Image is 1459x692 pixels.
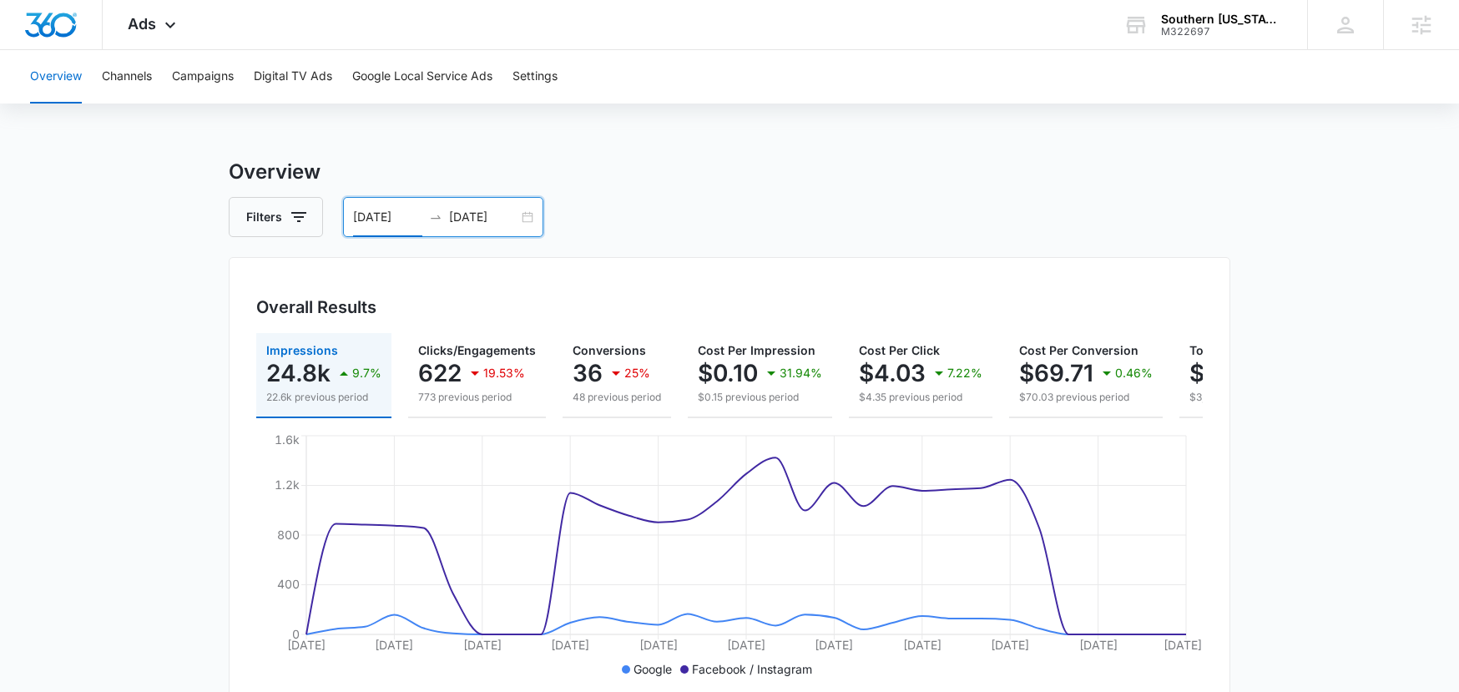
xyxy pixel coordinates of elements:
tspan: 1.2k [275,477,300,492]
p: 773 previous period [418,390,536,405]
tspan: [DATE] [815,638,853,652]
button: Channels [102,50,152,104]
tspan: 0 [292,627,300,641]
p: $4.03 [859,360,926,386]
tspan: [DATE] [287,638,326,652]
span: Cost Per Conversion [1019,343,1138,357]
p: $69.71 [1019,360,1093,386]
p: 7.22% [947,367,982,379]
tspan: 1.6k [275,432,300,447]
button: Settings [512,50,558,104]
p: 24.8k [266,360,331,386]
p: Google [634,660,672,678]
p: Facebook / Instagram [692,660,812,678]
span: Conversions [573,343,646,357]
tspan: [DATE] [551,638,589,652]
tspan: [DATE] [1079,638,1118,652]
span: to [429,210,442,224]
span: Ads [128,15,156,33]
input: Start date [353,208,422,226]
div: account name [1161,13,1283,26]
p: 25% [624,367,650,379]
span: Clicks/Engagements [418,343,536,357]
p: 9.7% [352,367,381,379]
tspan: [DATE] [903,638,942,652]
p: 622 [418,360,462,386]
span: Impressions [266,343,338,357]
tspan: [DATE] [639,638,678,652]
h3: Overview [229,157,1230,187]
p: 31.94% [780,367,822,379]
button: Digital TV Ads [254,50,332,104]
button: Campaigns [172,50,234,104]
input: End date [449,208,518,226]
span: Cost Per Impression [698,343,815,357]
p: 22.6k previous period [266,390,381,405]
p: 48 previous period [573,390,661,405]
tspan: [DATE] [463,638,502,652]
tspan: [DATE] [727,638,765,652]
tspan: [DATE] [991,638,1029,652]
p: $0.15 previous period [698,390,822,405]
tspan: 800 [277,528,300,542]
p: $4.35 previous period [859,390,982,405]
button: Google Local Service Ads [352,50,492,104]
p: $2,509.70 [1189,360,1305,386]
p: $3,361.60 previous period [1189,390,1371,405]
p: 36 [573,360,603,386]
button: Filters [229,197,323,237]
span: Total Spend [1189,343,1258,357]
p: $0.10 [698,360,758,386]
tspan: [DATE] [1164,638,1202,652]
button: Overview [30,50,82,104]
p: 0.46% [1115,367,1153,379]
tspan: [DATE] [375,638,413,652]
p: 19.53% [483,367,525,379]
tspan: 400 [277,577,300,591]
span: swap-right [429,210,442,224]
div: account id [1161,26,1283,38]
span: Cost Per Click [859,343,940,357]
p: $70.03 previous period [1019,390,1153,405]
h3: Overall Results [256,295,376,320]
